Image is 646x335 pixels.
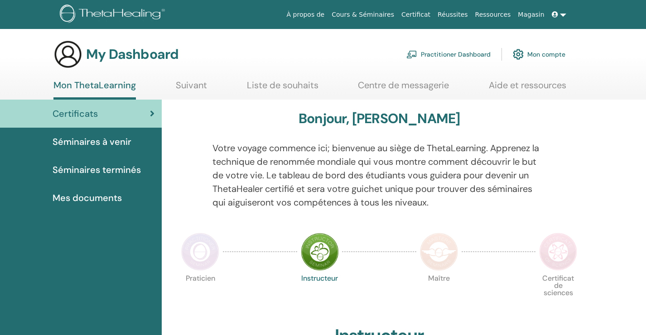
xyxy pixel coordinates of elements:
h3: Bonjour, [PERSON_NAME] [299,110,460,127]
a: Magasin [514,6,548,23]
span: Mes documents [53,191,122,205]
a: Mon ThetaLearning [53,80,136,100]
a: Practitioner Dashboard [406,44,491,64]
a: Aide et ressources [489,80,566,97]
a: Cours & Séminaires [328,6,398,23]
p: Votre voyage commence ici; bienvenue au siège de ThetaLearning. Apprenez la technique de renommée... [212,141,546,209]
img: Instructor [301,233,339,271]
h3: My Dashboard [86,46,178,62]
img: cog.svg [513,47,524,62]
a: Suivant [176,80,207,97]
span: Certificats [53,107,98,120]
img: logo.png [60,5,168,25]
img: Certificate of Science [539,233,577,271]
p: Instructeur [301,275,339,313]
img: Practitioner [181,233,219,271]
a: Certificat [398,6,434,23]
span: Séminaires à venir [53,135,131,148]
a: À propos de [283,6,328,23]
a: Mon compte [513,44,565,64]
a: Centre de messagerie [358,80,449,97]
img: generic-user-icon.jpg [53,40,82,69]
a: Ressources [472,6,515,23]
span: Séminaires terminés [53,163,141,177]
a: Réussites [434,6,471,23]
p: Praticien [181,275,219,313]
p: Certificat de sciences [539,275,577,313]
a: Liste de souhaits [247,80,318,97]
img: Master [420,233,458,271]
img: chalkboard-teacher.svg [406,50,417,58]
p: Maître [420,275,458,313]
